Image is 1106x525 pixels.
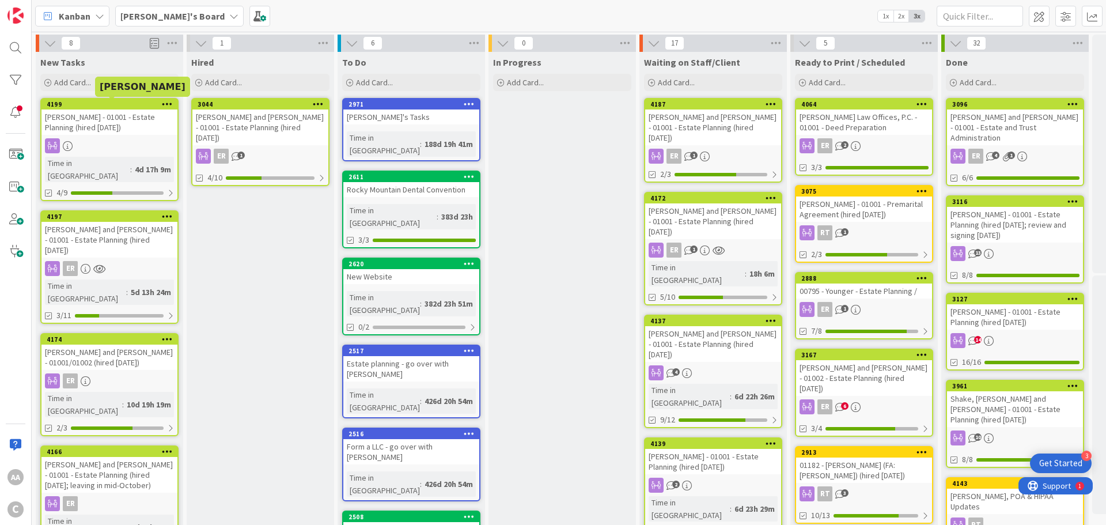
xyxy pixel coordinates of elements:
div: ER [192,149,328,164]
div: 4197[PERSON_NAME] and [PERSON_NAME] - 01001 - Estate Planning (hired [DATE]) [41,211,177,258]
div: 426d 20h 54m [422,395,476,407]
a: 3961Shake, [PERSON_NAME] and [PERSON_NAME] - 01001 - Estate Planning (hired [DATE])8/8 [946,380,1084,468]
div: 4187 [645,99,781,109]
div: 4172 [650,194,781,202]
span: 10 [974,433,982,441]
span: 6/6 [962,172,973,184]
div: RT [817,486,832,501]
div: AA [7,469,24,485]
div: 2611 [349,173,479,181]
div: 4174 [47,335,177,343]
div: 4166 [41,447,177,457]
div: [PERSON_NAME] - 01001 - Estate Planning (hired [DATE]) [645,449,781,474]
span: 6 [841,402,849,410]
div: Time in [GEOGRAPHIC_DATA] [45,392,122,417]
div: 6d 23h 29m [732,503,778,515]
span: 4 [992,152,999,159]
a: 3075[PERSON_NAME] - 01001 - Premarital Agreement (hired [DATE])RT2/3 [795,185,933,263]
div: ER [796,302,932,317]
span: 1 [1007,152,1015,159]
span: 2/3 [56,422,67,434]
div: 4d 17h 9m [132,163,174,176]
span: : [420,138,422,150]
div: ER [666,149,681,164]
div: ER [645,149,781,164]
div: RT [817,225,832,240]
div: 3096[PERSON_NAME] and [PERSON_NAME] - 01001 - Estate and Trust Administration [947,99,1083,145]
div: 3127 [947,294,1083,304]
div: Time in [GEOGRAPHIC_DATA] [649,384,730,409]
div: 2516 [349,430,479,438]
div: 4137 [650,317,781,325]
span: 14 [974,336,982,343]
div: 3044 [192,99,328,109]
div: 2971 [343,99,479,109]
div: 3127[PERSON_NAME] - 01001 - Estate Planning (hired [DATE]) [947,294,1083,330]
input: Quick Filter... [937,6,1023,27]
div: Time in [GEOGRAPHIC_DATA] [649,261,745,286]
span: Kanban [59,9,90,23]
div: 4187[PERSON_NAME] and [PERSON_NAME] - 01001 - Estate Planning (hired [DATE]) [645,99,781,145]
div: 2517 [343,346,479,356]
div: 4199[PERSON_NAME] - 01001 - Estate Planning (hired [DATE]) [41,99,177,135]
span: 2/3 [811,248,822,260]
div: 3167 [796,350,932,360]
div: [PERSON_NAME] - 01001 - Estate Planning (hired [DATE]; review and signing [DATE]) [947,207,1083,243]
span: 9/12 [660,414,675,426]
span: 6 [363,36,382,50]
div: 2620 [343,259,479,269]
span: : [730,503,732,515]
div: 4199 [41,99,177,109]
div: ER [41,261,177,276]
div: 4064 [796,99,932,109]
div: [PERSON_NAME] - 01001 - Estate Planning (hired [DATE]) [947,304,1083,330]
div: 2913 [801,448,932,456]
div: 4174 [41,334,177,345]
div: ER [63,261,78,276]
div: 383d 23h [438,210,476,223]
div: Time in [GEOGRAPHIC_DATA] [347,388,420,414]
span: 3/3 [811,161,822,173]
div: Get Started [1039,458,1082,469]
div: 2516Form a LLC - go over with [PERSON_NAME] [343,429,479,464]
span: 16/16 [962,356,981,368]
div: Time in [GEOGRAPHIC_DATA] [347,131,420,157]
span: 1 [841,305,849,312]
div: 4143 [952,479,1083,488]
div: 4143[PERSON_NAME], POA & HIPAA Updates [947,478,1083,514]
div: ER [41,496,177,511]
div: ER [817,302,832,317]
div: 3167 [801,351,932,359]
span: Add Card... [809,77,846,88]
span: 4/9 [56,187,67,199]
span: 3x [909,10,925,22]
div: ER [214,149,229,164]
div: 3075 [796,186,932,197]
div: 382d 23h 51m [422,297,476,310]
a: 3116[PERSON_NAME] - 01001 - Estate Planning (hired [DATE]; review and signing [DATE])8/8 [946,195,1084,284]
div: Time in [GEOGRAPHIC_DATA] [45,280,126,305]
a: 291301182 - [PERSON_NAME] (FA: [PERSON_NAME]) (hired [DATE])RT10/13 [795,446,933,524]
span: 0 [514,36,533,50]
div: 188d 19h 41m [422,138,476,150]
span: 17 [665,36,684,50]
span: 10/13 [811,509,830,522]
div: 3044[PERSON_NAME] and [PERSON_NAME] - 01001 - Estate Planning (hired [DATE]) [192,99,328,145]
a: 4199[PERSON_NAME] - 01001 - Estate Planning (hired [DATE])Time in [GEOGRAPHIC_DATA]:4d 17h 9m4/9 [40,98,179,201]
a: 4172[PERSON_NAME] and [PERSON_NAME] - 01001 - Estate Planning (hired [DATE])ERTime in [GEOGRAPHIC... [644,192,782,305]
div: 3167[PERSON_NAME] and [PERSON_NAME] - 01002 - Estate Planning (hired [DATE]) [796,350,932,396]
div: 2913 [796,447,932,458]
div: 4137[PERSON_NAME] and [PERSON_NAME] - 01001 - Estate Planning (hired [DATE]) [645,316,781,362]
span: To Do [342,56,366,68]
span: : [122,398,124,411]
div: 2508 [343,512,479,522]
div: Time in [GEOGRAPHIC_DATA] [347,471,420,497]
a: 2620New WebsiteTime in [GEOGRAPHIC_DATA]:382d 23h 51m0/2 [342,258,480,335]
div: 10d 19h 19m [124,398,174,411]
span: 0/2 [358,321,369,333]
div: 2971 [349,100,479,108]
div: ER [666,243,681,258]
div: ER [796,138,932,153]
div: Open Get Started checklist, remaining modules: 3 [1030,454,1092,473]
span: : [437,210,438,223]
